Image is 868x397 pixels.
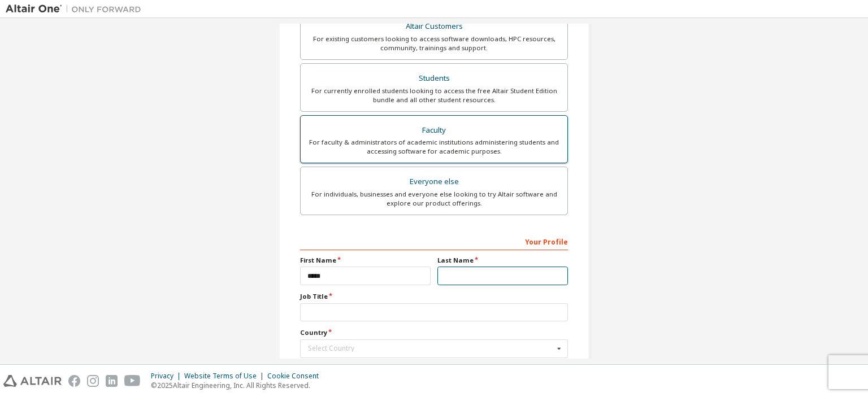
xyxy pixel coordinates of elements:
[124,375,141,387] img: youtube.svg
[307,71,561,86] div: Students
[151,381,325,390] p: © 2025 Altair Engineering, Inc. All Rights Reserved.
[307,19,561,34] div: Altair Customers
[307,174,561,190] div: Everyone else
[307,86,561,104] div: For currently enrolled students looking to access the free Altair Student Edition bundle and all ...
[437,256,568,265] label: Last Name
[6,3,147,15] img: Altair One
[307,138,561,156] div: For faculty & administrators of academic institutions administering students and accessing softwa...
[307,34,561,53] div: For existing customers looking to access software downloads, HPC resources, community, trainings ...
[184,372,267,381] div: Website Terms of Use
[68,375,80,387] img: facebook.svg
[151,372,184,381] div: Privacy
[300,232,568,250] div: Your Profile
[267,372,325,381] div: Cookie Consent
[3,375,62,387] img: altair_logo.svg
[106,375,118,387] img: linkedin.svg
[307,123,561,138] div: Faculty
[300,328,568,337] label: Country
[300,292,568,301] label: Job Title
[300,256,431,265] label: First Name
[87,375,99,387] img: instagram.svg
[307,190,561,208] div: For individuals, businesses and everyone else looking to try Altair software and explore our prod...
[308,345,554,352] div: Select Country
